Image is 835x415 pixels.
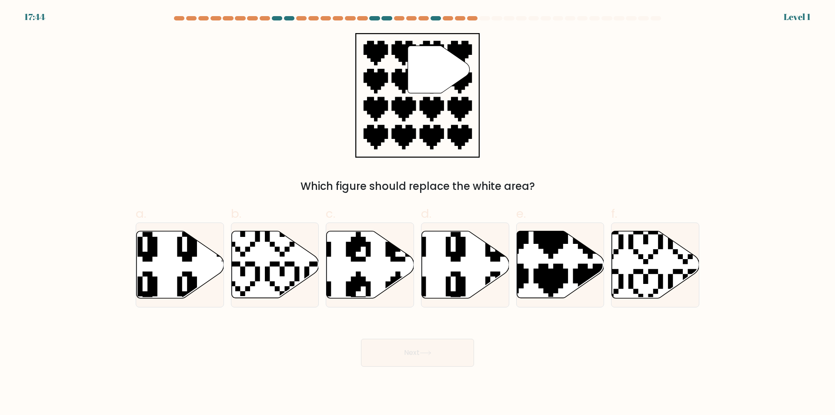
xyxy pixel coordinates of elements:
span: e. [516,205,526,222]
span: c. [326,205,335,222]
span: f. [611,205,617,222]
span: a. [136,205,146,222]
div: Level 1 [784,10,811,24]
span: d. [421,205,431,222]
div: Which figure should replace the white area? [141,179,694,194]
button: Next [361,339,474,367]
div: 17:44 [24,10,45,24]
span: b. [231,205,241,222]
g: " [408,46,470,93]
